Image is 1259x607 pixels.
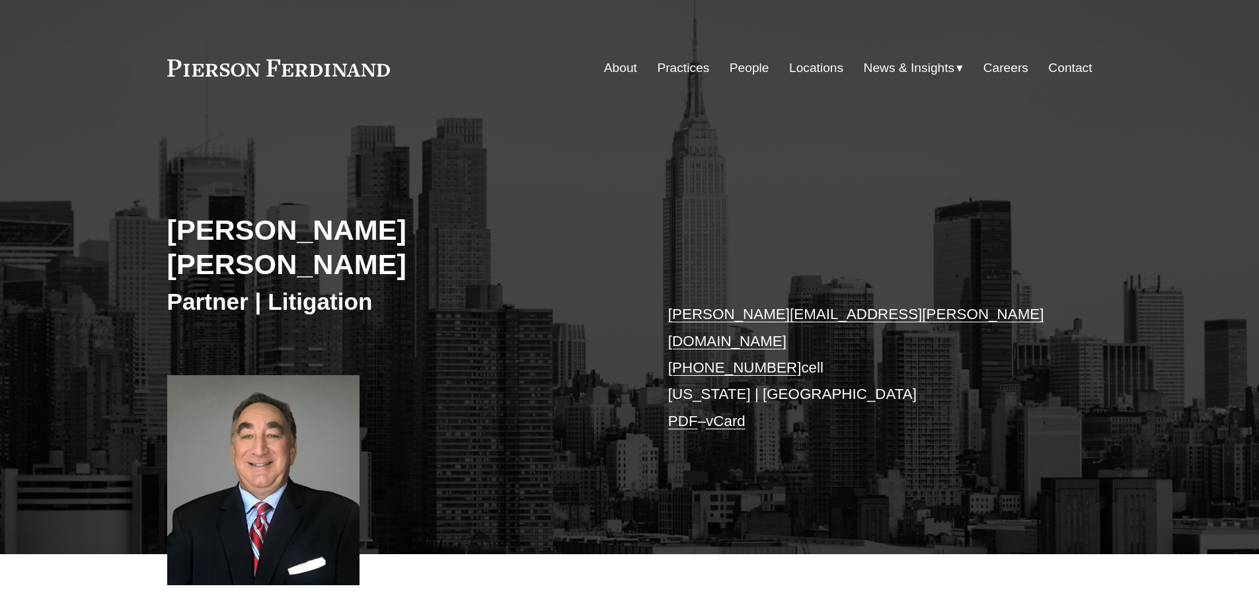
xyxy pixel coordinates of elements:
[668,301,1053,435] p: cell [US_STATE] | [GEOGRAPHIC_DATA] –
[864,57,955,80] span: News & Insights
[668,359,802,376] a: [PHONE_NUMBER]
[604,55,637,81] a: About
[1048,55,1092,81] a: Contact
[167,213,630,282] h2: [PERSON_NAME] [PERSON_NAME]
[983,55,1028,81] a: Careers
[864,55,964,81] a: folder dropdown
[657,55,709,81] a: Practices
[167,287,630,316] h3: Partner | Litigation
[730,55,769,81] a: People
[706,413,745,429] a: vCard
[789,55,843,81] a: Locations
[668,413,698,429] a: PDF
[668,306,1044,349] a: [PERSON_NAME][EMAIL_ADDRESS][PERSON_NAME][DOMAIN_NAME]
